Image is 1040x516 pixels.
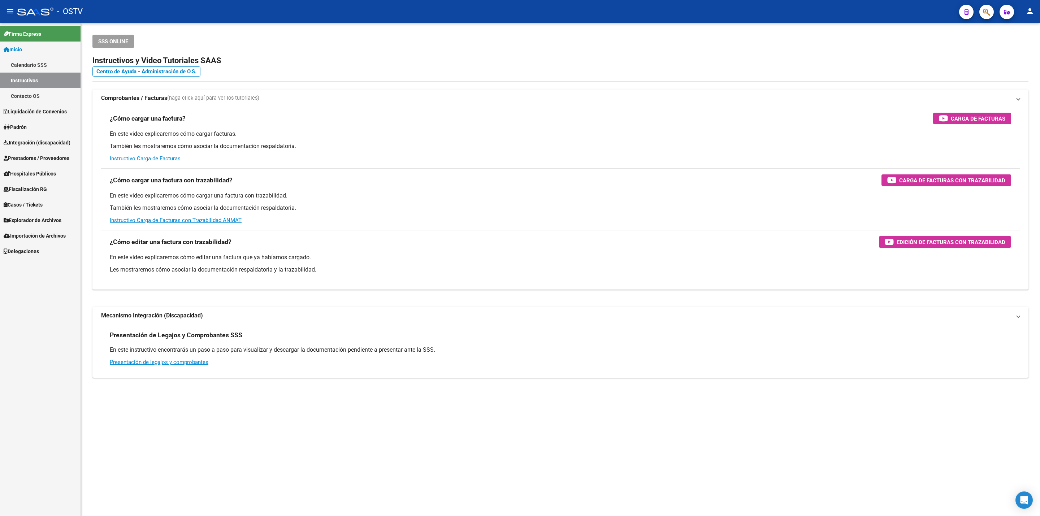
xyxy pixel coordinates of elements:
span: Prestadores / Proveedores [4,154,69,162]
a: Instructivo Carga de Facturas con Trazabilidad ANMAT [110,217,242,224]
button: Edición de Facturas con Trazabilidad [879,236,1011,248]
p: En este video explicaremos cómo cargar facturas. [110,130,1011,138]
span: Inicio [4,45,22,53]
p: En este instructivo encontrarás un paso a paso para visualizar y descargar la documentación pendi... [110,346,1011,354]
h3: ¿Cómo cargar una factura? [110,113,186,123]
div: Open Intercom Messenger [1015,491,1033,509]
a: Centro de Ayuda - Administración de O.S. [92,66,200,77]
p: También les mostraremos cómo asociar la documentación respaldatoria. [110,204,1011,212]
div: Comprobantes / Facturas(haga click aquí para ver los tutoriales) [92,107,1028,290]
button: Carga de Facturas [933,113,1011,124]
span: (haga click aquí para ver los tutoriales) [167,94,259,102]
mat-expansion-panel-header: Mecanismo Integración (Discapacidad) [92,307,1028,324]
span: Carga de Facturas [951,114,1005,123]
span: Integración (discapacidad) [4,139,70,147]
h2: Instructivos y Video Tutoriales SAAS [92,54,1028,68]
span: Firma Express [4,30,41,38]
p: Les mostraremos cómo asociar la documentación respaldatoria y la trazabilidad. [110,266,1011,274]
mat-icon: menu [6,7,14,16]
span: Explorador de Archivos [4,216,61,224]
span: Padrón [4,123,27,131]
strong: Mecanismo Integración (Discapacidad) [101,312,203,320]
button: SSS ONLINE [92,35,134,48]
mat-icon: person [1026,7,1034,16]
p: También les mostraremos cómo asociar la documentación respaldatoria. [110,142,1011,150]
a: Presentación de legajos y comprobantes [110,359,208,365]
span: Hospitales Públicos [4,170,56,178]
h3: Presentación de Legajos y Comprobantes SSS [110,330,242,340]
span: Edición de Facturas con Trazabilidad [897,238,1005,247]
span: Casos / Tickets [4,201,43,209]
span: - OSTV [57,4,83,19]
div: Mecanismo Integración (Discapacidad) [92,324,1028,378]
button: Carga de Facturas con Trazabilidad [881,174,1011,186]
strong: Comprobantes / Facturas [101,94,167,102]
span: SSS ONLINE [98,38,128,45]
p: En este video explicaremos cómo cargar una factura con trazabilidad. [110,192,1011,200]
span: Delegaciones [4,247,39,255]
a: Instructivo Carga de Facturas [110,155,181,162]
span: Carga de Facturas con Trazabilidad [899,176,1005,185]
span: Importación de Archivos [4,232,66,240]
h3: ¿Cómo cargar una factura con trazabilidad? [110,175,233,185]
p: En este video explicaremos cómo editar una factura que ya habíamos cargado. [110,253,1011,261]
span: Fiscalización RG [4,185,47,193]
span: Liquidación de Convenios [4,108,67,116]
h3: ¿Cómo editar una factura con trazabilidad? [110,237,231,247]
mat-expansion-panel-header: Comprobantes / Facturas(haga click aquí para ver los tutoriales) [92,90,1028,107]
